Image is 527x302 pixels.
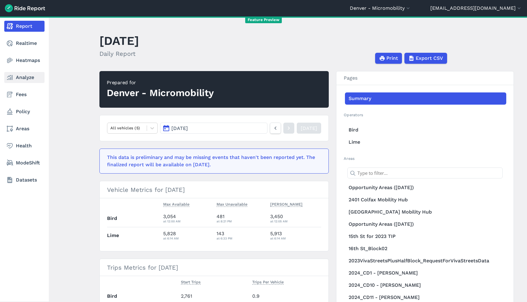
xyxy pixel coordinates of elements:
[345,267,506,279] a: 2024_CD1 - [PERSON_NAME]
[5,4,45,12] img: Ride Report
[4,123,45,134] a: Areas
[99,32,139,49] h1: [DATE]
[107,210,161,227] th: Bird
[245,17,282,23] span: Feature Preview
[252,279,284,286] button: Trips Per Vehicle
[217,235,265,241] div: at 6:33 PM
[160,123,267,134] button: [DATE]
[107,79,214,86] div: Prepared for
[430,5,522,12] button: [EMAIL_ADDRESS][DOMAIN_NAME]
[404,53,447,64] button: Export CSV
[270,218,321,224] div: at 12:05 AM
[345,182,506,194] a: Opportunity Areas ([DATE])
[4,140,45,151] a: Health
[345,206,506,218] a: [GEOGRAPHIC_DATA] Mobility Hub
[375,53,402,64] button: Print
[345,279,506,291] a: 2024_CD10 - [PERSON_NAME]
[171,125,188,131] span: [DATE]
[336,71,514,85] h3: Pages
[163,230,212,241] div: 5,828
[107,154,317,168] div: This data is preliminary and may be missing events that haven't been reported yet. The finalized ...
[4,55,45,66] a: Heatmaps
[4,89,45,100] a: Fees
[252,279,284,285] span: Trips Per Vehicle
[163,201,189,208] button: Max Available
[217,230,265,241] div: 143
[347,167,503,178] input: Type to filter...
[107,86,214,100] div: Denver - Micromobility
[107,227,161,244] th: Lime
[163,218,212,224] div: at 12:00 AM
[100,181,328,198] h3: Vehicle Metrics for [DATE]
[345,230,506,243] a: 15th St for 2023 TIP
[4,38,45,49] a: Realtime
[270,230,321,241] div: 5,913
[4,72,45,83] a: Analyze
[345,124,506,136] a: Bird
[163,235,212,241] div: at 6:14 AM
[345,243,506,255] a: 16th St_Block02
[416,55,443,62] span: Export CSV
[270,235,321,241] div: at 6:14 AM
[270,213,321,224] div: 3,450
[181,279,201,286] button: Start Trips
[163,213,212,224] div: 3,054
[344,156,506,161] h2: Areas
[344,112,506,118] h2: Operators
[99,49,139,58] h2: Daily Report
[4,157,45,168] a: ModeShift
[270,201,303,207] span: [PERSON_NAME]
[386,55,398,62] span: Print
[270,201,303,208] button: [PERSON_NAME]
[181,279,201,285] span: Start Trips
[217,201,247,207] span: Max Unavailable
[217,201,247,208] button: Max Unavailable
[100,259,328,276] h3: Trips Metrics for [DATE]
[345,194,506,206] a: 2401 Colfax Mobility Hub
[163,201,189,207] span: Max Available
[345,255,506,267] a: 2023VivaStreetsPlusHalfBlock_RequestForVivaStreetsData
[217,213,265,224] div: 481
[217,218,265,224] div: at 8:21 PM
[4,106,45,117] a: Policy
[4,174,45,185] a: Datasets
[345,218,506,230] a: Opportunity Areas ([DATE])
[4,21,45,32] a: Report
[345,92,506,105] a: Summary
[297,123,321,134] a: [DATE]
[350,5,411,12] button: Denver - Micromobility
[345,136,506,148] a: Lime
